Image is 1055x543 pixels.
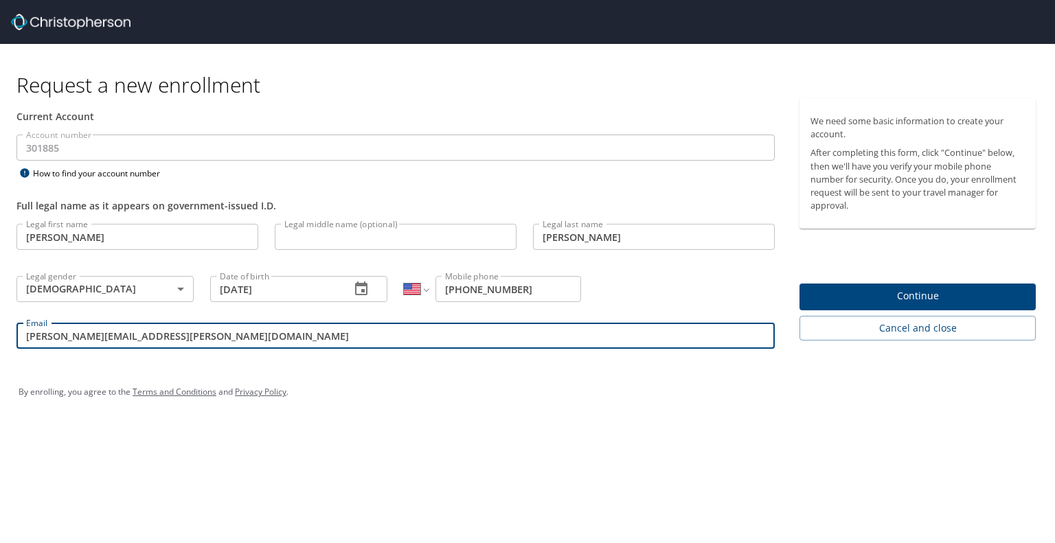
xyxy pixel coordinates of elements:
span: Continue [810,288,1025,305]
h1: Request a new enrollment [16,71,1047,98]
input: Enter phone number [435,276,581,302]
p: We need some basic information to create your account. [810,115,1025,141]
p: After completing this form, click "Continue" below, then we'll have you verify your mobile phone ... [810,146,1025,212]
div: Current Account [16,109,775,124]
div: [DEMOGRAPHIC_DATA] [16,276,194,302]
div: By enrolling, you agree to the and . [19,375,1036,409]
img: cbt logo [11,14,131,30]
input: MM/DD/YYYY [210,276,339,302]
div: How to find your account number [16,165,188,182]
a: Terms and Conditions [133,386,216,397]
button: Continue [799,284,1036,310]
a: Privacy Policy [235,386,286,397]
div: Full legal name as it appears on government-issued I.D. [16,198,775,213]
button: Cancel and close [799,316,1036,341]
span: Cancel and close [810,320,1025,337]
